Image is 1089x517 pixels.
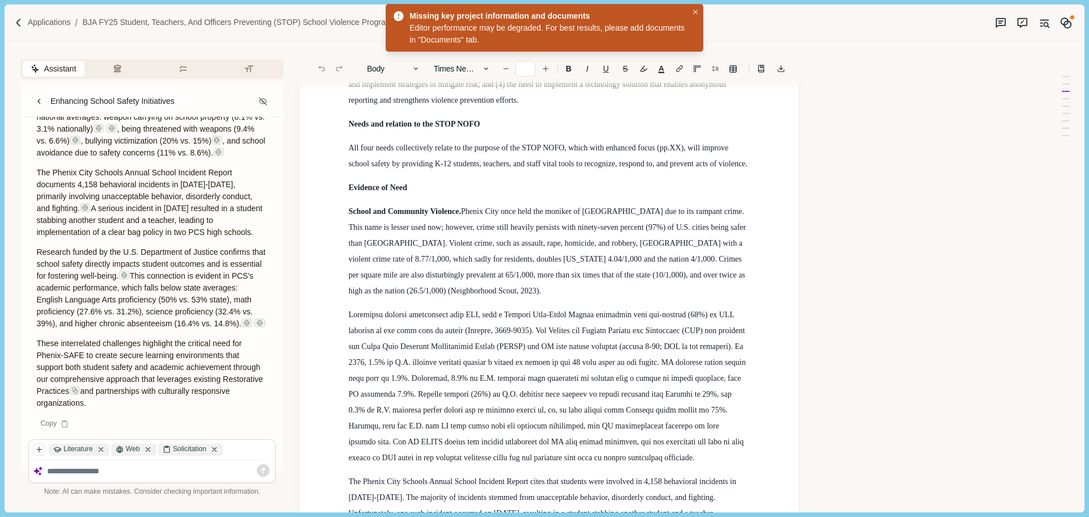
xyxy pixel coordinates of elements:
div: Enhancing School Safety Initiatives [50,95,175,107]
button: Adjust margins [689,61,705,77]
s: S [623,65,628,73]
p: A serious incident in [DATE] resulted in a student stabbing another student and a teacher, leadin... [36,167,268,238]
span: These interrelated challenges highlight the critical need for Phenix-SAFE to create secure learni... [36,339,265,396]
button: I [579,61,595,77]
i: I [586,65,589,73]
span: School and Community Violence. [348,207,461,216]
span: This connection is evident in PCS's academic performance, which falls below state averages: Engli... [36,271,255,328]
button: Line height [725,61,741,77]
span: Research funded by the U.S. Department of Justice confirms that school safety directly impacts st... [36,247,268,280]
img: Forward slash icon [70,18,82,28]
u: U [603,65,609,73]
div: Missing key project information and documents [410,10,683,22]
button: Export to docx [773,61,789,77]
b: B [566,65,572,73]
span: Assistant [44,63,76,75]
span: Phenix City once held the moniker of [GEOGRAPHIC_DATA] due to its rampant crime. This name is les... [348,207,748,295]
div: Web [111,444,156,456]
span: , bullying victimization (20% vs. 15%) [70,136,212,145]
span: , and school avoidance due to safety concerns (11% vs. 8.6%). [36,136,267,157]
span: Community discord infiltrates into PCS, with a Student Well-Being Survey reporting that one-quart... [36,53,267,133]
span: All four needs collectively relate to the purpose of the STOP NOFO, which with enhanced focus (pp... [348,144,747,168]
img: Forward slash icon [14,18,24,28]
p: and partnerships with culturally responsive organizations. [36,338,268,409]
button: S [617,61,634,77]
div: Solicitation [158,444,223,456]
button: U [597,61,615,77]
div: Note: AI can make mistakes. Consider checking important information. [28,487,276,497]
button: Redo [331,61,347,77]
div: Copy [35,417,75,431]
a: BJA FY25 Student, Teachers, and Officers Preventing (STOP) School Violence Program (O-BJA-2025-17... [82,16,472,28]
button: Decrease font size [498,61,514,77]
span: Loremipsu dolorsi ametconsect adip ELI, sedd e Tempori Utla-Etdol Magnaa enimadmin veni qui-nostr... [348,310,748,462]
button: B [560,61,577,77]
div: Literature [49,444,109,456]
span: Needs and relation to the STOP NOFO [348,120,480,128]
div: Editor performance may be degraded. For best results, please add documents in "Documents" tab. [410,22,687,46]
button: Close [690,6,702,18]
button: Undo [314,61,330,77]
button: Line height [707,61,723,77]
span: Evidence of Need [348,183,407,192]
button: Line height [753,61,769,77]
a: Applications [28,16,71,28]
button: Body [361,61,426,77]
button: Times New Roman [428,61,496,77]
span: The Phenix City Schools Annual School Incident Report documents 4,158 behavioral incidents in [DA... [36,168,254,213]
span: Recognizing this significance, yet the need for improvement therein, Phenix City Schools (PCS) in... [348,1,741,104]
button: Line height [672,61,687,77]
button: Increase font size [538,61,554,77]
span: , being threatened with weapons (9.4% vs. 6.6%) [36,124,256,145]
